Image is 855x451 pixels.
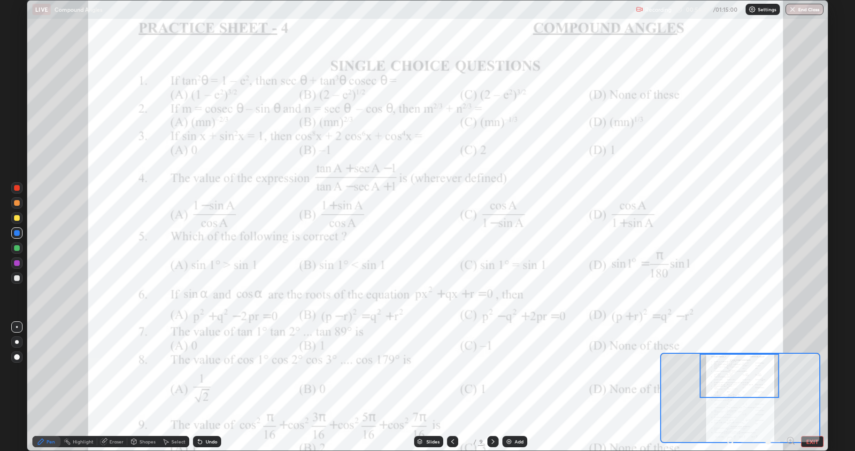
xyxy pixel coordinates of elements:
p: Settings [758,7,776,12]
img: end-class-cross [789,6,796,13]
div: Eraser [109,439,123,444]
div: Pen [46,439,55,444]
div: / [473,439,476,444]
img: recording.375f2c34.svg [636,6,643,13]
div: Highlight [73,439,93,444]
div: Slides [426,439,439,444]
img: class-settings-icons [748,6,756,13]
div: 9 [478,437,484,446]
button: EXIT [801,436,824,447]
div: 6 [462,439,471,444]
div: Undo [206,439,217,444]
div: Shapes [139,439,155,444]
p: Recording [645,6,671,13]
div: Select [171,439,185,444]
p: Compound Angles [54,6,102,13]
div: Add [515,439,524,444]
img: add-slide-button [505,438,513,445]
p: LIVE [35,6,48,13]
button: End Class [786,4,824,15]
